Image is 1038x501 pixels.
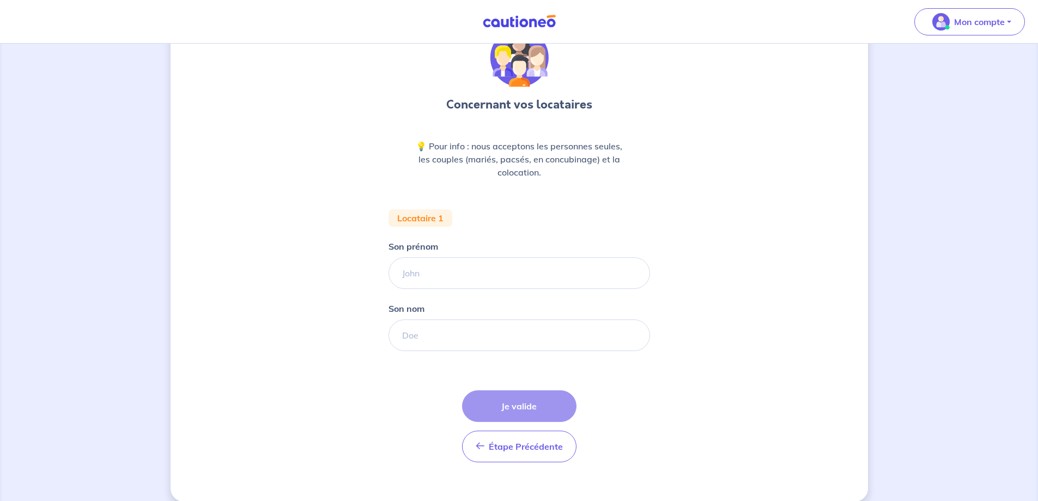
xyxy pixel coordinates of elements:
p: Mon compte [954,15,1005,28]
span: Étape Précédente [489,441,563,452]
div: Locataire 1 [389,209,452,227]
input: John [389,257,650,289]
button: illu_account_valid_menu.svgMon compte [914,8,1025,35]
p: 💡 Pour info : nous acceptons les personnes seules, les couples (mariés, pacsés, en concubinage) e... [415,140,624,179]
h3: Concernant vos locataires [446,96,592,113]
p: Son prénom [389,240,438,253]
img: illu_account_valid_menu.svg [932,13,950,31]
img: Cautioneo [478,15,560,28]
p: Son nom [389,302,424,315]
input: Doe [389,319,650,351]
img: illu_tenants.svg [490,28,549,87]
div: NEW [389,28,650,471]
button: Étape Précédente [462,431,576,462]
